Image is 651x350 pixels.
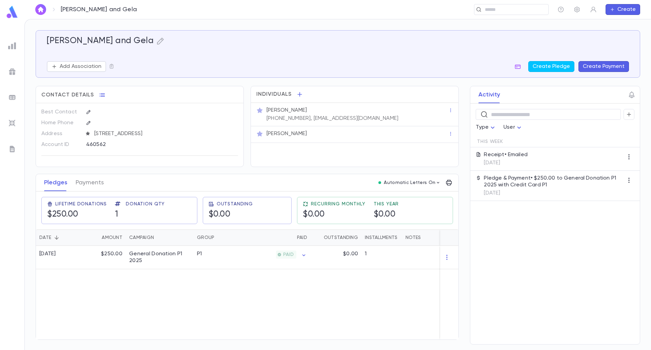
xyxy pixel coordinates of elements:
[374,209,396,220] h5: $0.00
[578,61,629,72] button: Create Payment
[484,175,624,188] p: Pledge & Payment • $250.00 to General Donation P1 2025 with Credit Card P1
[47,36,154,46] h5: [PERSON_NAME] and Gela
[39,251,56,257] div: [DATE]
[126,201,165,207] span: Donation Qty
[76,174,104,191] button: Payments
[41,139,80,150] p: Account ID
[36,229,82,246] div: Date
[8,93,16,102] img: batches_grey.339ca447c9d9533ef1741baa751efc33.svg
[406,229,421,246] div: Notes
[197,251,202,257] div: P1
[217,201,253,207] span: Outstanding
[303,209,325,220] h5: $0.00
[267,115,398,122] p: [PHONE_NUMBER], [EMAIL_ADDRESS][DOMAIN_NAME]
[60,63,101,70] p: Add Association
[37,7,45,12] img: home_white.a664292cf8c1dea59945f0da9f25487c.svg
[484,190,624,197] p: [DATE]
[484,151,528,158] p: Receipt • Emailed
[297,229,307,246] div: Paid
[311,229,361,246] div: Outstanding
[8,42,16,50] img: reports_grey.c525e4749d1bce6a11f5fe2a8de1b229.svg
[267,107,307,114] p: [PERSON_NAME]
[361,246,402,269] div: 1
[86,139,204,149] div: 460562
[256,91,292,98] span: Individuals
[476,125,489,130] span: Type
[244,229,311,246] div: Paid
[606,4,640,15] button: Create
[197,229,214,246] div: Group
[41,128,80,139] p: Address
[41,117,80,128] p: Home Phone
[47,61,106,72] button: Add Association
[61,6,137,13] p: [PERSON_NAME] and Gela
[209,209,231,220] h5: $0.00
[477,139,503,144] span: This Week
[528,61,574,72] button: Create Pledge
[324,229,358,246] div: Outstanding
[129,229,154,246] div: Campaign
[47,209,78,220] h5: $250.00
[311,201,365,207] span: Recurring Monthly
[92,130,239,137] span: [STREET_ADDRESS]
[44,174,67,191] button: Pledges
[476,121,497,134] div: Type
[5,5,19,19] img: logo
[361,229,402,246] div: Installments
[126,229,194,246] div: Campaign
[384,180,435,185] p: Automatic Letters On
[102,229,122,246] div: Amount
[39,229,51,246] div: Date
[402,229,487,246] div: Notes
[343,251,358,257] p: $0.00
[374,201,399,207] span: This Year
[504,125,515,130] span: User
[376,178,443,187] button: Automatic Letters On
[504,121,523,134] div: User
[8,145,16,153] img: letters_grey.7941b92b52307dd3b8a917253454ce1c.svg
[41,92,94,98] span: Contact Details
[194,229,244,246] div: Group
[267,130,307,137] p: [PERSON_NAME]
[478,86,500,103] button: Activity
[115,209,118,220] h5: 1
[41,107,80,117] p: Best Contact
[280,252,296,257] span: PAID
[55,201,107,207] span: Lifetime Donations
[484,160,528,166] p: [DATE]
[365,229,397,246] div: Installments
[8,119,16,127] img: imports_grey.530a8a0e642e233f2baf0ef88e8c9fcb.svg
[8,68,16,76] img: campaigns_grey.99e729a5f7ee94e3726e6486bddda8f1.svg
[129,251,190,264] div: General Donation P1 2025
[82,229,126,246] div: Amount
[51,232,62,243] button: Sort
[82,246,126,269] div: $250.00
